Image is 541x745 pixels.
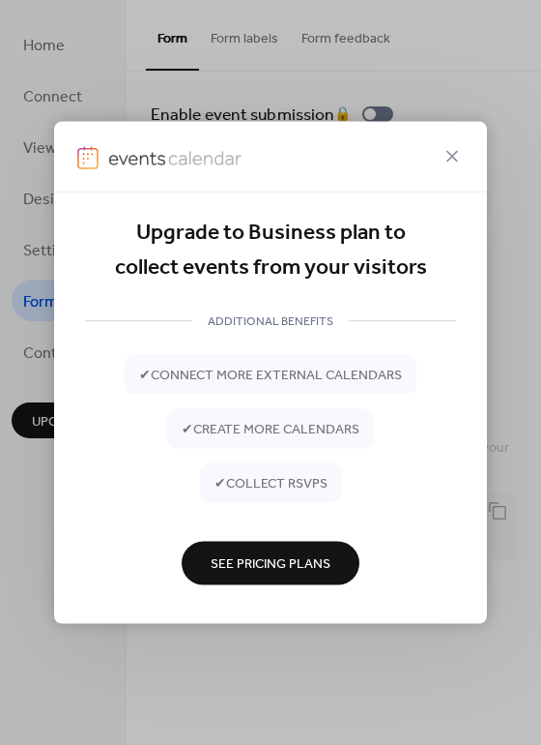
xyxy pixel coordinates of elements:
[139,366,402,386] span: ✔ connect more external calendars
[108,146,242,169] img: logo-type
[214,474,327,494] span: ✔ collect RSVPs
[85,216,456,286] div: Upgrade to Business plan to collect events from your visitors
[77,146,99,169] img: logo-icon
[182,541,359,584] button: See Pricing Plans
[192,312,349,332] span: ADDITIONAL BENEFITS
[211,554,330,575] span: See Pricing Plans
[182,420,359,440] span: ✔ create more calendars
